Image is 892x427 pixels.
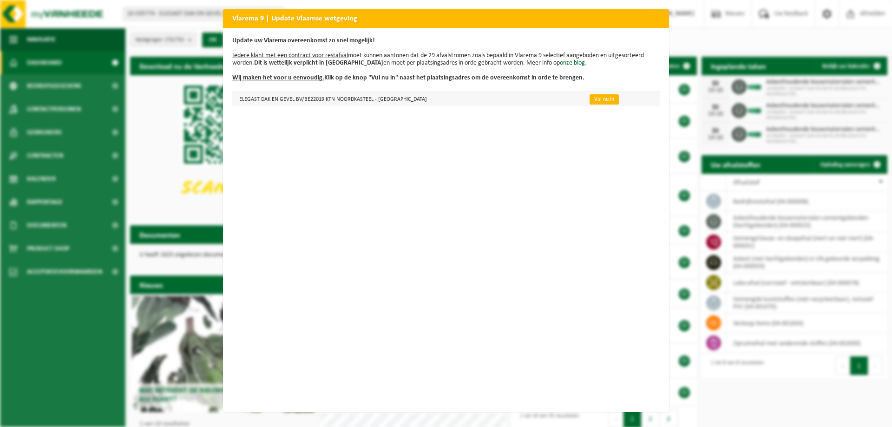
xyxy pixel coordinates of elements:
h2: Vlarema 9 | Update Vlaamse wetgeving [223,9,669,27]
td: ELEGAST DAK EN GEVEL BV/BE22019 KTN NOORDKASTEEL - [GEOGRAPHIC_DATA] [232,91,582,106]
b: Dit is wettelijk verplicht in [GEOGRAPHIC_DATA] [254,59,383,66]
a: Vul nu in [590,94,619,105]
b: Update uw Vlarema overeenkomst zo snel mogelijk! [232,37,375,44]
p: moet kunnen aantonen dat de 29 afvalstromen zoals bepaald in Vlarema 9 selectief aangeboden en ui... [232,37,660,82]
b: Klik op de knop "Vul nu in" naast het plaatsingsadres om de overeenkomst in orde te brengen. [232,74,584,81]
u: Iedere klant met een contract voor restafval [232,52,348,59]
u: Wij maken het voor u eenvoudig. [232,74,324,81]
a: onze blog. [560,59,587,66]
